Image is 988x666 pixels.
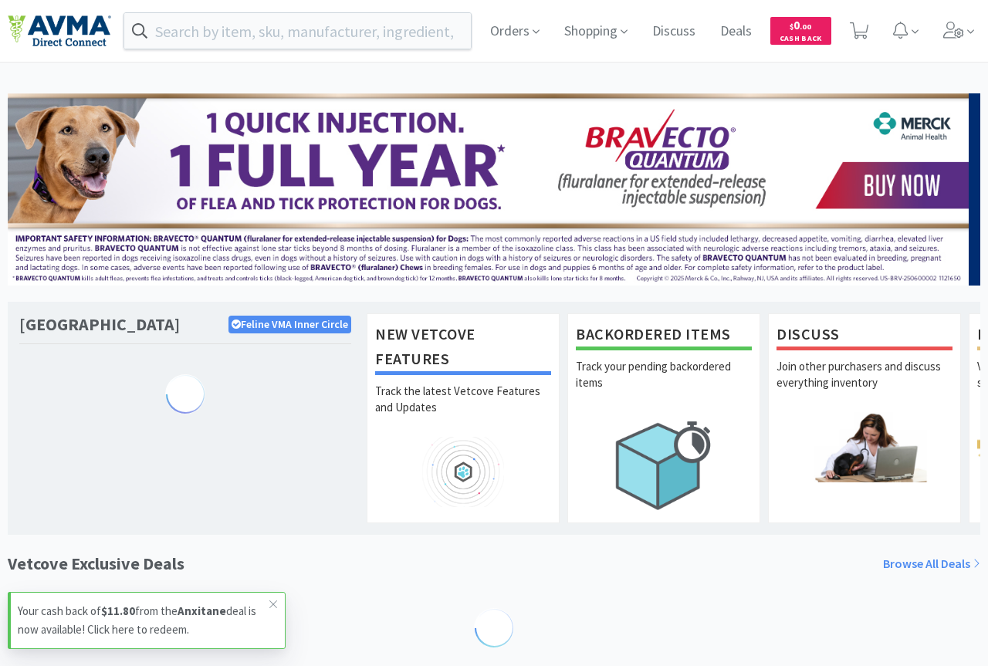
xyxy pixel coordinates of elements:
[101,603,135,618] strong: $11.80
[375,437,551,507] img: hero_feature_roadmap.png
[777,322,952,350] h1: Discuss
[780,35,822,45] span: Cash Back
[883,554,980,574] a: Browse All Deals
[367,313,560,523] a: New Vetcove FeaturesTrack the latest Vetcove Features and Updates
[375,383,551,437] p: Track the latest Vetcove Features and Updates
[124,13,471,49] input: Search by item, sku, manufacturer, ingredient, size...
[567,313,760,523] a: Backordered ItemsTrack your pending backordered items
[768,313,961,523] a: DiscussJoin other purchasers and discuss everything inventory
[777,358,952,412] p: Join other purchasers and discuss everything inventory
[790,18,811,32] span: 0
[714,25,758,39] a: Deals
[646,25,702,39] a: Discuss
[178,603,226,618] strong: Anxitane
[19,313,180,336] h1: [GEOGRAPHIC_DATA]
[8,550,184,577] h1: Vetcove Exclusive Deals
[228,316,351,333] p: Feline VMA Inner Circle
[8,93,969,286] img: 3ffb5edee65b4d9ab6d7b0afa510b01f.jpg
[8,15,111,47] img: e4e33dab9f054f5782a47901c742baa9_102.png
[576,412,752,518] img: hero_backorders.png
[18,602,269,639] p: Your cash back of from the deal is now available! Click here to redeem.
[576,358,752,412] p: Track your pending backordered items
[770,10,831,52] a: $0.00Cash Back
[576,322,752,350] h1: Backordered Items
[790,22,793,32] span: $
[375,322,551,375] h1: New Vetcove Features
[777,412,952,482] img: hero_discuss.png
[800,22,811,32] span: . 00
